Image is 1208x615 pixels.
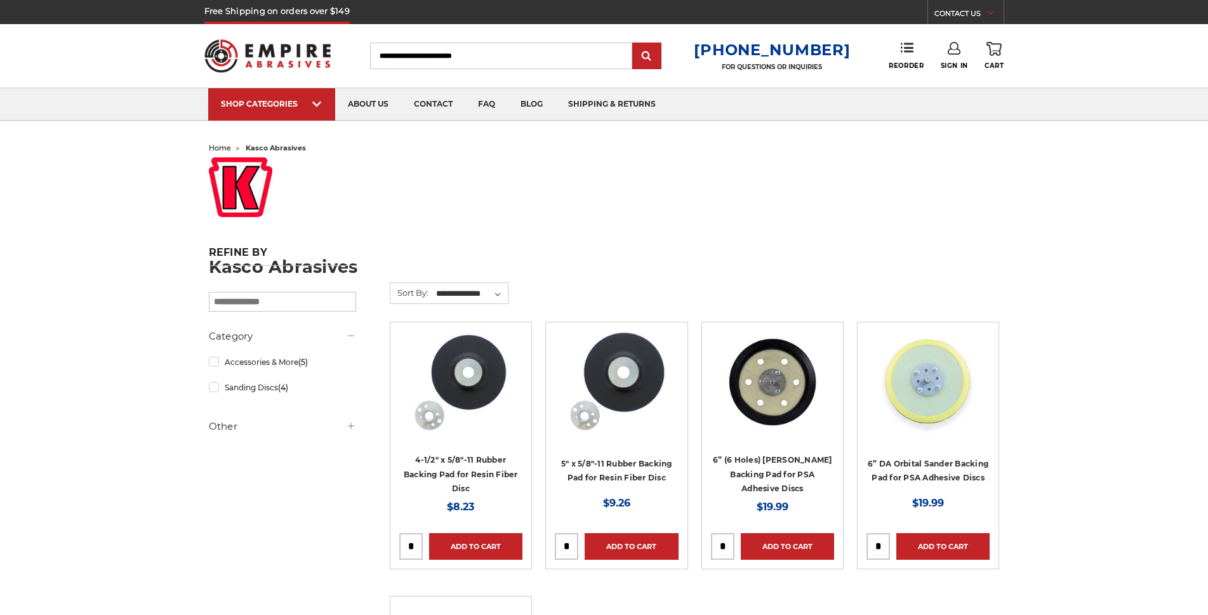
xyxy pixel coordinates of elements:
select: Sort By: [434,284,508,303]
a: Sanding Discs [209,376,356,399]
a: Add to Cart [585,533,678,560]
span: $19.99 [757,501,788,513]
a: 5" x 5/8"-11 Rubber Backing Pad for Resin Fiber Disc [561,459,672,483]
a: 6” DA Orbital Sander Backing Pad for PSA Adhesive Discs [866,331,990,454]
a: 6” DA Orbital Sander Backing Pad for PSA Adhesive Discs [868,459,988,483]
a: Reorder [889,42,924,69]
a: Add to Cart [741,533,834,560]
a: 4-1/2" Resin Fiber Disc Backing Pad Flexible Rubber [399,331,522,454]
h5: Other [209,419,356,434]
span: $9.26 [603,497,630,509]
img: 4-1/2" Resin Fiber Disc Backing Pad Flexible Rubber [410,331,512,433]
div: SHOP CATEGORIES [221,99,322,109]
span: $8.23 [447,501,474,513]
a: about us [335,88,401,121]
span: $19.99 [912,497,944,509]
h1: Kasco Abrasives [209,258,1000,275]
span: (5) [298,357,308,367]
a: 5 Inch Backing Pad for resin fiber disc with 5/8"-11 locking nut rubber [555,331,678,454]
a: contact [401,88,465,121]
img: Empire Abrasives [204,31,331,81]
span: Cart [985,62,1004,70]
a: faq [465,88,508,121]
img: 5 Inch Backing Pad for resin fiber disc with 5/8"-11 locking nut rubber [566,331,667,433]
a: 6” (6 Holes) DA Sander Backing Pad for PSA Adhesive Discs [711,331,834,454]
label: Sort By: [390,283,428,302]
span: Reorder [889,62,924,70]
input: Submit [634,44,660,69]
a: [PHONE_NUMBER] [694,41,850,59]
h5: Category [209,329,356,344]
span: kasco abrasives [246,143,306,152]
a: 6” (6 Holes) [PERSON_NAME] Backing Pad for PSA Adhesive Discs [713,455,832,493]
span: (4) [278,383,288,392]
a: shipping & returns [555,88,668,121]
a: 4-1/2" x 5/8"-11 Rubber Backing Pad for Resin Fiber Disc [404,455,518,493]
span: Sign In [941,62,968,70]
img: kasco_logo_red_1508352977__66060.original.jpg [209,157,272,217]
a: Accessories & More [209,351,356,373]
a: CONTACT US [934,6,1004,24]
a: Add to Cart [896,533,990,560]
img: 6” (6 Holes) DA Sander Backing Pad for PSA Adhesive Discs [722,331,823,433]
img: 6” DA Orbital Sander Backing Pad for PSA Adhesive Discs [877,331,979,433]
p: FOR QUESTIONS OR INQUIRIES [694,63,850,71]
a: Cart [985,42,1004,70]
a: blog [508,88,555,121]
a: home [209,143,231,152]
a: Add to Cart [429,533,522,560]
h5: Refine by [209,246,356,266]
